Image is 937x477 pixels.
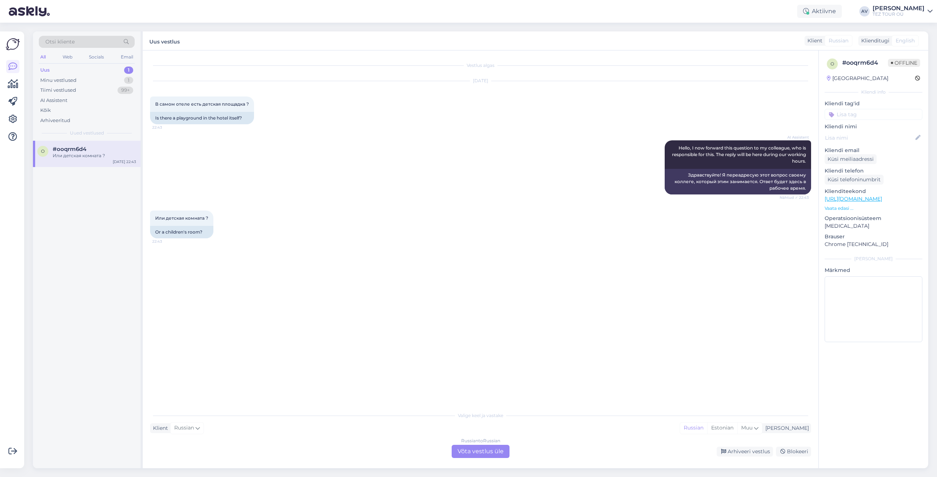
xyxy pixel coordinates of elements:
[53,152,136,159] div: Или детская комната ?
[152,125,180,130] span: 22:43
[888,59,920,67] span: Offline
[53,146,86,152] span: #ooqrm6d4
[825,215,922,222] p: Operatsioonisüsteem
[87,52,105,62] div: Socials
[119,52,135,62] div: Email
[40,67,50,74] div: Uus
[680,423,707,434] div: Russian
[825,167,922,175] p: Kliendi telefon
[452,445,509,458] div: Võta vestlus üle
[825,123,922,130] p: Kliendi nimi
[461,438,500,444] div: Russian to Russian
[842,58,888,67] div: # ooqrm6d4
[825,100,922,107] p: Kliendi tag'id
[825,205,922,212] p: Vaata edasi ...
[707,423,737,434] div: Estonian
[825,89,922,95] div: Kliendi info
[40,87,76,94] div: Tiimi vestlused
[896,37,915,45] span: English
[859,6,870,16] div: AV
[61,52,74,62] div: Web
[150,62,811,69] div: Vestlus algas
[829,37,848,45] span: Russian
[150,412,811,419] div: Valige keel ja vastake
[150,112,254,124] div: Is there a playground in the hotel itself?
[873,11,925,17] div: TEZ TOUR OÜ
[825,266,922,274] p: Märkmed
[6,37,20,51] img: Askly Logo
[40,117,70,124] div: Arhiveeritud
[70,130,104,136] span: Uued vestlused
[781,135,809,140] span: AI Assistent
[825,241,922,248] p: Chrome [TECHNICAL_ID]
[152,239,180,244] span: 22:43
[776,447,811,457] div: Blokeeri
[825,154,877,164] div: Küsi meiliaadressi
[113,159,136,164] div: [DATE] 22:43
[825,134,914,142] input: Lisa nimi
[40,77,76,84] div: Minu vestlused
[124,67,133,74] div: 1
[150,226,213,238] div: Or a children's room?
[150,77,811,84] div: [DATE]
[762,424,809,432] div: [PERSON_NAME]
[155,101,249,107] span: В самом отеле есть детская площадка ?
[40,97,67,104] div: AI Assistent
[825,147,922,154] p: Kliendi email
[174,424,194,432] span: Russian
[827,75,888,82] div: [GEOGRAPHIC_DATA]
[672,145,807,164] span: Hello, I now forward this question to my colleague, who is responsible for this. The reply will b...
[873,5,933,17] a: [PERSON_NAME]TEZ TOUR OÜ
[825,196,882,202] a: [URL][DOMAIN_NAME]
[41,148,45,154] span: o
[155,215,208,221] span: Или детская комната ?
[665,169,811,194] div: Здравствуйте! Я переадресую этот вопрос своему коллеге, который этим занимается. Ответ будет здес...
[45,38,75,46] span: Otsi kliente
[825,109,922,120] input: Lisa tag
[858,37,889,45] div: Klienditugi
[825,255,922,262] div: [PERSON_NAME]
[741,424,753,431] span: Muu
[117,87,133,94] div: 99+
[780,195,809,200] span: Nähtud ✓ 22:43
[124,77,133,84] div: 1
[825,222,922,230] p: [MEDICAL_DATA]
[825,233,922,241] p: Brauser
[797,5,842,18] div: Aktiivne
[830,61,834,67] span: o
[717,447,773,457] div: Arhiveeri vestlus
[825,175,884,185] div: Küsi telefoninumbrit
[150,424,168,432] div: Klient
[149,36,180,46] label: Uus vestlus
[825,188,922,195] p: Klienditeekond
[805,37,822,45] div: Klient
[40,107,51,114] div: Kõik
[39,52,47,62] div: All
[873,5,925,11] div: [PERSON_NAME]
